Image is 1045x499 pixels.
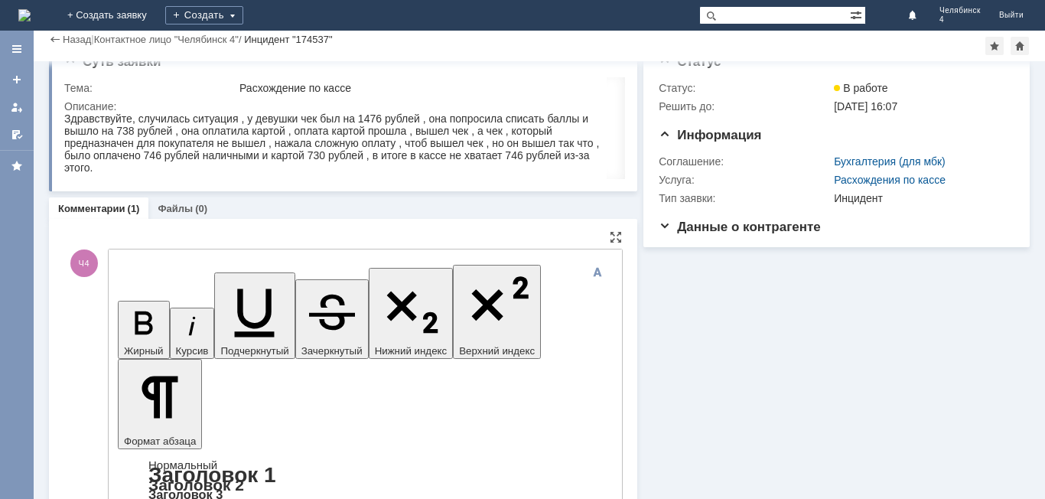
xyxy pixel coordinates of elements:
[124,345,164,357] span: Жирный
[18,9,31,21] img: logo
[128,203,140,214] div: (1)
[985,37,1004,55] div: Добавить в избранное
[834,100,897,113] span: [DATE] 16:07
[148,458,217,471] a: Нормальный
[244,34,332,45] div: Инцидент "174537"
[301,345,363,357] span: Зачеркнутый
[94,34,239,45] a: Контактное лицо "Челябинск 4"
[375,345,448,357] span: Нижний индекс
[610,231,622,243] div: На всю страницу
[659,174,831,186] div: Услуга:
[588,263,607,282] span: Скрыть панель инструментов
[1011,37,1029,55] div: Сделать домашней страницей
[18,9,31,21] a: Перейти на домашнюю страницу
[850,7,865,21] span: Расширенный поиск
[295,279,369,359] button: Зачеркнутый
[659,192,831,204] div: Тип заявки:
[834,174,946,186] a: Расхождения по кассе
[369,268,454,359] button: Нижний индекс
[214,272,295,359] button: Подчеркнутый
[176,345,209,357] span: Курсив
[834,155,946,168] a: Бухгалтерия (для мбк)
[165,6,243,24] div: Создать
[5,122,29,147] a: Мои согласования
[118,359,202,449] button: Формат абзаца
[64,54,161,69] span: Суть заявки
[239,82,617,94] div: Расхождение по кассе
[94,34,245,45] div: /
[64,82,236,94] div: Тема:
[659,54,721,69] span: Статус
[659,82,831,94] div: Статус:
[459,345,535,357] span: Верхний индекс
[5,67,29,92] a: Создать заявку
[158,203,193,214] a: Файлы
[91,33,93,44] div: |
[939,15,981,24] span: 4
[659,220,821,234] span: Данные о контрагенте
[6,6,223,18] div: ​01.10 2025
[195,203,207,214] div: (0)
[58,203,125,214] a: Комментарии
[170,308,215,359] button: Курсив
[63,34,91,45] a: Назад
[5,95,29,119] a: Мои заявки
[453,265,541,359] button: Верхний индекс
[118,301,170,359] button: Жирный
[659,128,761,142] span: Информация
[834,192,1008,204] div: Инцидент
[834,82,887,94] span: В работе
[659,155,831,168] div: Соглашение:
[64,100,620,113] div: Описание:
[148,476,244,494] a: Заголовок 2
[124,435,196,447] span: Формат абзаца
[220,345,288,357] span: Подчеркнутый
[70,249,98,277] span: Ч4
[148,463,276,487] a: Заголовок 1
[939,6,981,15] span: Челябинск
[659,100,831,113] div: Решить до:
